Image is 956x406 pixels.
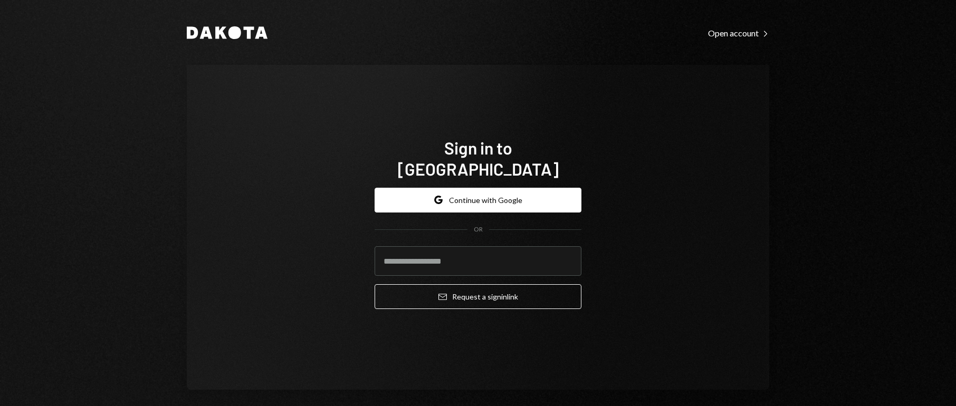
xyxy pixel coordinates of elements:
[708,27,769,38] a: Open account
[708,28,769,38] div: Open account
[375,284,581,309] button: Request a signinlink
[375,188,581,212] button: Continue with Google
[375,137,581,179] h1: Sign in to [GEOGRAPHIC_DATA]
[474,225,483,234] div: OR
